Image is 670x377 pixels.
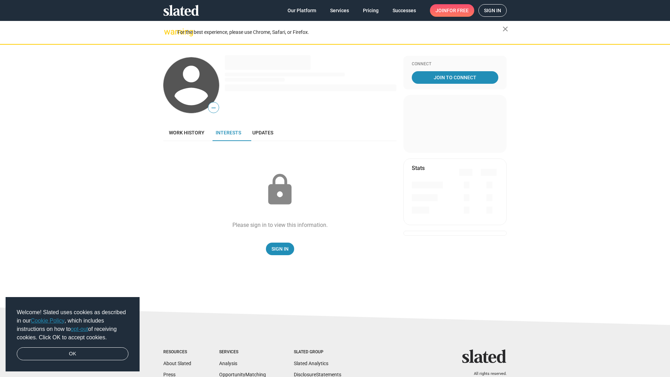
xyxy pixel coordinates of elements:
div: Slated Group [294,349,341,355]
a: Services [325,4,355,17]
span: Join [435,4,469,17]
a: Work history [163,124,210,141]
mat-icon: warning [164,28,172,36]
a: Sign In [266,243,294,255]
span: Sign in [484,5,501,16]
a: Our Platform [282,4,322,17]
a: Pricing [357,4,384,17]
div: For the best experience, please use Chrome, Safari, or Firefox. [177,28,502,37]
span: Pricing [363,4,379,17]
a: Join To Connect [412,71,498,84]
a: Cookie Policy [31,318,65,324]
a: dismiss cookie message [17,347,128,361]
div: cookieconsent [6,297,140,372]
a: Analysis [219,361,237,366]
a: Joinfor free [430,4,474,17]
a: opt-out [71,326,88,332]
a: Successes [387,4,422,17]
span: Join To Connect [413,71,497,84]
span: Our Platform [288,4,316,17]
a: Interests [210,124,247,141]
a: About Slated [163,361,191,366]
mat-card-title: Stats [412,164,425,172]
a: Sign in [478,4,507,17]
span: Welcome! Slated uses cookies as described in our , which includes instructions on how to of recei... [17,308,128,342]
div: Please sign in to view this information. [232,221,328,229]
span: for free [447,4,469,17]
span: Services [330,4,349,17]
span: Updates [252,130,273,135]
div: Resources [163,349,191,355]
span: Interests [216,130,241,135]
mat-icon: close [501,25,509,33]
a: Updates [247,124,279,141]
span: — [208,103,219,112]
mat-icon: lock [262,172,297,207]
span: Sign In [271,243,289,255]
span: Work history [169,130,204,135]
span: Successes [393,4,416,17]
a: Slated Analytics [294,361,328,366]
div: Services [219,349,266,355]
div: Connect [412,61,498,67]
